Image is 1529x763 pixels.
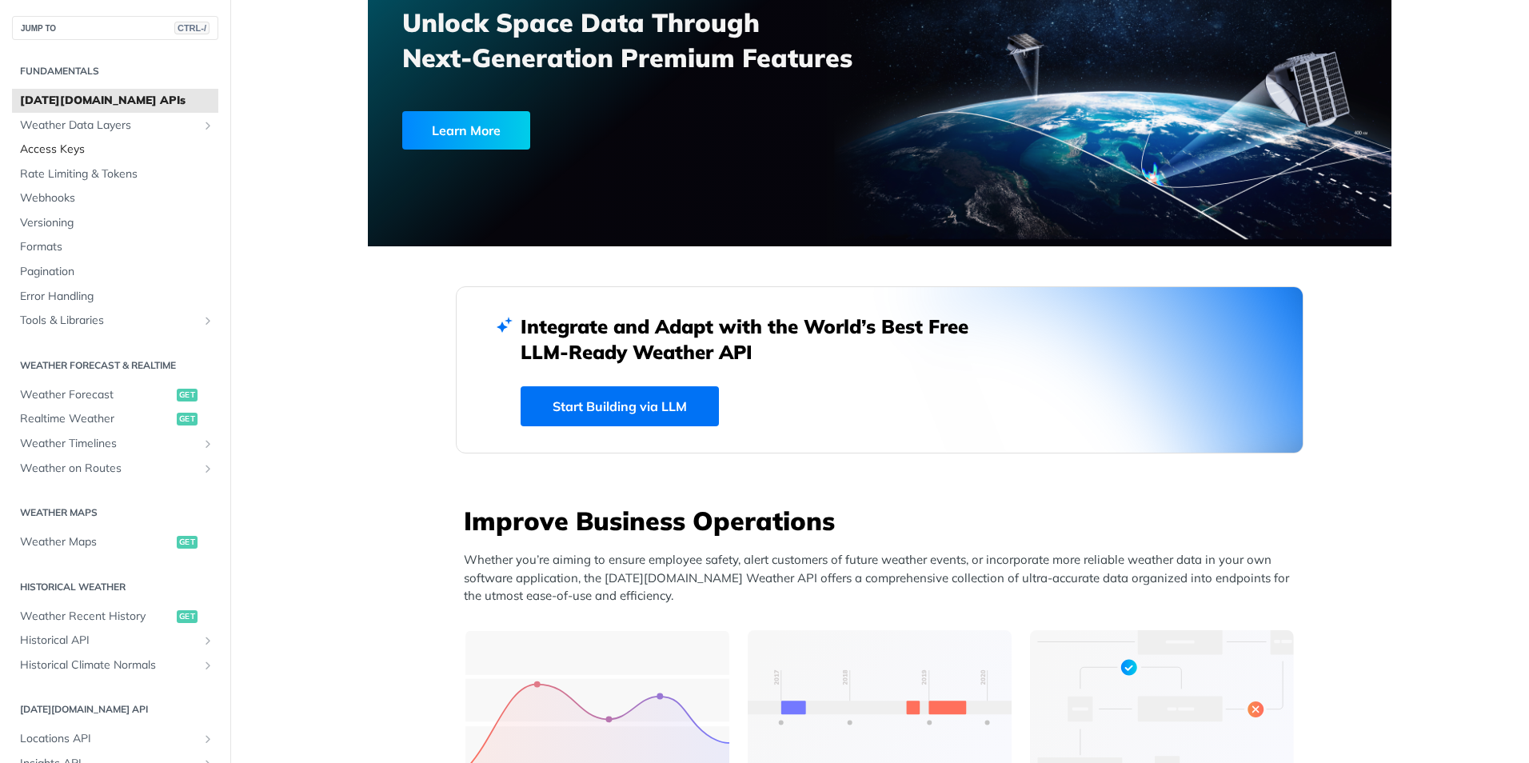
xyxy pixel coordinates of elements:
span: Historical Climate Normals [20,657,198,673]
span: Access Keys [20,142,214,158]
span: Tools & Libraries [20,313,198,329]
span: get [177,536,198,549]
h2: Fundamentals [12,64,218,78]
button: Show subpages for Tools & Libraries [202,314,214,327]
button: Show subpages for Locations API [202,733,214,745]
a: Formats [12,235,218,259]
h2: Integrate and Adapt with the World’s Best Free LLM-Ready Weather API [521,314,992,365]
span: Rate Limiting & Tokens [20,166,214,182]
span: Locations API [20,731,198,747]
h3: Unlock Space Data Through Next-Generation Premium Features [402,5,897,75]
a: Weather Mapsget [12,530,218,554]
a: Rate Limiting & Tokens [12,162,218,186]
a: Weather TimelinesShow subpages for Weather Timelines [12,432,218,456]
button: Show subpages for Weather Data Layers [202,119,214,132]
span: Formats [20,239,214,255]
span: Error Handling [20,289,214,305]
span: Historical API [20,633,198,649]
a: Weather Recent Historyget [12,605,218,629]
a: Locations APIShow subpages for Locations API [12,727,218,751]
a: Weather Forecastget [12,383,218,407]
a: Learn More [402,111,798,150]
h2: Weather Forecast & realtime [12,358,218,373]
h2: Weather Maps [12,505,218,520]
span: get [177,389,198,401]
button: Show subpages for Historical API [202,634,214,647]
span: get [177,610,198,623]
a: Weather on RoutesShow subpages for Weather on Routes [12,457,218,481]
span: Webhooks [20,190,214,206]
span: get [177,413,198,425]
span: Realtime Weather [20,411,173,427]
a: Start Building via LLM [521,386,719,426]
a: Weather Data LayersShow subpages for Weather Data Layers [12,114,218,138]
button: Show subpages for Historical Climate Normals [202,659,214,672]
a: Historical Climate NormalsShow subpages for Historical Climate Normals [12,653,218,677]
span: [DATE][DOMAIN_NAME] APIs [20,93,214,109]
span: Versioning [20,215,214,231]
h3: Improve Business Operations [464,503,1303,538]
span: Weather Timelines [20,436,198,452]
span: Weather Recent History [20,609,173,625]
span: CTRL-/ [174,22,210,34]
div: Learn More [402,111,530,150]
a: Realtime Weatherget [12,407,218,431]
a: Webhooks [12,186,218,210]
button: Show subpages for Weather Timelines [202,437,214,450]
a: Error Handling [12,285,218,309]
h2: [DATE][DOMAIN_NAME] API [12,702,218,717]
a: Versioning [12,211,218,235]
a: Historical APIShow subpages for Historical API [12,629,218,653]
button: JUMP TOCTRL-/ [12,16,218,40]
button: Show subpages for Weather on Routes [202,462,214,475]
a: Access Keys [12,138,218,162]
span: Pagination [20,264,214,280]
span: Weather on Routes [20,461,198,477]
span: Weather Data Layers [20,118,198,134]
a: Pagination [12,260,218,284]
a: Tools & LibrariesShow subpages for Tools & Libraries [12,309,218,333]
a: [DATE][DOMAIN_NAME] APIs [12,89,218,113]
span: Weather Maps [20,534,173,550]
h2: Historical Weather [12,580,218,594]
span: Weather Forecast [20,387,173,403]
p: Whether you’re aiming to ensure employee safety, alert customers of future weather events, or inc... [464,551,1303,605]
